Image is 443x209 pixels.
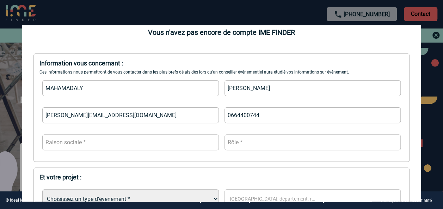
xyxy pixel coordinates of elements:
input: Email * [42,107,219,123]
div: Information vous concernant : [39,59,404,67]
input: Rôle * [224,134,401,150]
span: [GEOGRAPHIC_DATA], département, région... [230,196,331,202]
div: © Ideal Meetings and Events [6,198,60,203]
input: Nom * [42,80,219,96]
input: Raison sociale * [42,134,219,150]
input: Prénom * [224,80,401,96]
div: Vous n'avez pas encore de compte IME FINDER [22,28,421,37]
div: Et votre projet : [39,173,404,181]
input: Téléphone * [224,107,401,123]
div: Ces informations nous permettront de vous contacter dans les plus brefs délais dès lors qu'un con... [39,70,404,75]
